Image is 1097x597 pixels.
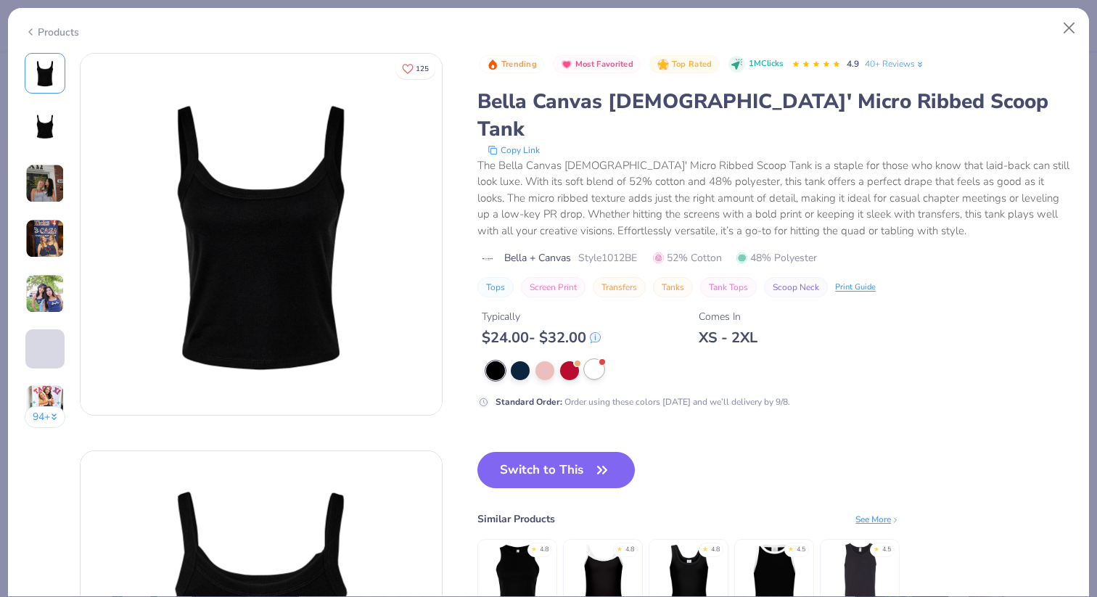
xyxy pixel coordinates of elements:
img: User generated content [25,384,65,424]
div: ★ [617,545,623,551]
button: Badge Button [553,55,641,74]
span: 125 [416,65,429,73]
div: Bella Canvas [DEMOGRAPHIC_DATA]' Micro Ribbed Scoop Tank [477,88,1072,143]
span: 1M Clicks [749,58,783,70]
div: 4.9 Stars [792,53,841,76]
div: 4.8 [711,545,720,555]
button: Close [1056,15,1083,42]
img: Front [28,56,62,91]
span: Bella + Canvas [504,250,571,265]
button: 94+ [25,406,66,428]
div: 4.5 [797,545,805,555]
div: 4.8 [625,545,634,555]
div: The Bella Canvas [DEMOGRAPHIC_DATA]' Micro Ribbed Scoop Tank is a staple for those who know that ... [477,157,1072,239]
button: copy to clipboard [483,143,544,157]
img: Front [81,54,442,415]
img: User generated content [25,274,65,313]
button: Scoop Neck [764,277,828,297]
img: User generated content [25,164,65,203]
div: Comes In [699,309,757,324]
span: 48% Polyester [736,250,817,265]
span: Top Rated [672,60,712,68]
img: Most Favorited sort [561,59,572,70]
span: Style 1012BE [578,250,637,265]
a: 40+ Reviews [865,57,925,70]
div: See More [855,513,900,526]
button: Transfers [593,277,646,297]
img: Trending sort [487,59,498,70]
img: User generated content [25,219,65,258]
div: ★ [788,545,794,551]
button: Badge Button [479,55,544,74]
span: Trending [501,60,537,68]
span: 52% Cotton [653,250,722,265]
div: ★ [874,545,879,551]
div: XS - 2XL [699,329,757,347]
div: ★ [702,545,708,551]
img: User generated content [25,369,28,408]
div: 4.5 [882,545,891,555]
img: Back [28,111,62,146]
button: Badge Button [649,55,719,74]
button: Tank Tops [700,277,757,297]
div: Print Guide [835,281,876,294]
div: Similar Products [477,511,555,527]
img: brand logo [477,253,497,265]
div: Typically [482,309,601,324]
div: 4.8 [540,545,548,555]
span: 4.9 [847,58,859,70]
div: Products [25,25,79,40]
button: Screen Print [521,277,586,297]
button: Switch to This [477,452,635,488]
button: Tops [477,277,514,297]
button: Like [395,58,435,79]
img: Top Rated sort [657,59,669,70]
button: Tanks [653,277,693,297]
span: Most Favorited [575,60,633,68]
div: $ 24.00 - $ 32.00 [482,329,601,347]
div: Order using these colors [DATE] and we’ll delivery by 9/8. [496,395,790,408]
strong: Standard Order : [496,396,562,408]
div: ★ [531,545,537,551]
